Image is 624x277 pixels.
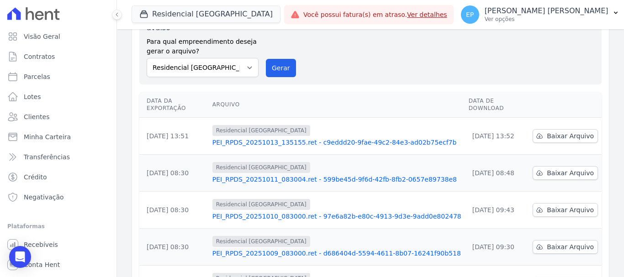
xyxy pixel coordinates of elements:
span: Transferências [24,152,70,162]
a: PEI_RPDS_20251013_135155.ret - c9eddd20-9fae-49c2-84e3-ad02b75ecf7b [212,138,461,147]
a: Baixar Arquivo [533,240,598,254]
a: Recebíveis [4,235,113,254]
span: Lotes [24,92,41,101]
span: Você possui fatura(s) em atraso. [303,10,447,20]
span: Clientes [24,112,49,121]
span: Residencial [GEOGRAPHIC_DATA] [212,199,310,210]
td: [DATE] 13:51 [139,118,209,155]
div: Open Intercom Messenger [9,246,31,268]
label: Para qual empreendimento deseja gerar o arquivo? [147,33,259,56]
a: Crédito [4,168,113,186]
a: Lotes [4,88,113,106]
a: Baixar Arquivo [533,166,598,180]
td: [DATE] 08:30 [139,155,209,192]
span: Conta Hent [24,260,60,269]
span: Baixar Arquivo [547,242,594,251]
span: Visão Geral [24,32,60,41]
a: Transferências [4,148,113,166]
td: [DATE] 08:30 [139,229,209,266]
th: Data da Exportação [139,92,209,118]
span: Minha Carteira [24,132,71,141]
a: PEI_RPDS_20251011_083004.ret - 599be45d-9f6d-42fb-8fb2-0657e89738e8 [212,175,461,184]
span: Contratos [24,52,55,61]
span: Crédito [24,172,47,182]
button: Residencial [GEOGRAPHIC_DATA] [132,5,280,23]
a: Ver detalhes [407,11,447,18]
p: [PERSON_NAME] [PERSON_NAME] [485,6,608,16]
a: Negativação [4,188,113,206]
td: [DATE] 09:43 [465,192,529,229]
span: EP [466,11,474,18]
a: PEI_RPDS_20251010_083000.ret - 97e6a82b-e80c-4913-9d3e-9add0e802478 [212,212,461,221]
a: Clientes [4,108,113,126]
a: Baixar Arquivo [533,129,598,143]
span: Residencial [GEOGRAPHIC_DATA] [212,125,310,136]
p: Ver opções [485,16,608,23]
span: Negativação [24,193,64,202]
td: [DATE] 13:52 [465,118,529,155]
a: Contratos [4,47,113,66]
div: Plataformas [7,221,109,232]
span: Residencial [GEOGRAPHIC_DATA] [212,236,310,247]
span: Baixar Arquivo [547,168,594,178]
a: Minha Carteira [4,128,113,146]
td: [DATE] 09:30 [465,229,529,266]
a: Baixar Arquivo [533,203,598,217]
td: [DATE] 08:30 [139,192,209,229]
span: Baixar Arquivo [547,131,594,141]
th: Arquivo [209,92,465,118]
a: Visão Geral [4,27,113,46]
td: [DATE] 08:48 [465,155,529,192]
a: Parcelas [4,68,113,86]
a: Conta Hent [4,256,113,274]
th: Data de Download [465,92,529,118]
a: PEI_RPDS_20251009_083000.ret - d686404d-5594-4611-8b07-16241f90b518 [212,249,461,258]
span: Residencial [GEOGRAPHIC_DATA] [212,162,310,173]
button: Gerar [266,59,296,77]
span: Parcelas [24,72,50,81]
span: Baixar Arquivo [547,205,594,214]
span: Recebíveis [24,240,58,249]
